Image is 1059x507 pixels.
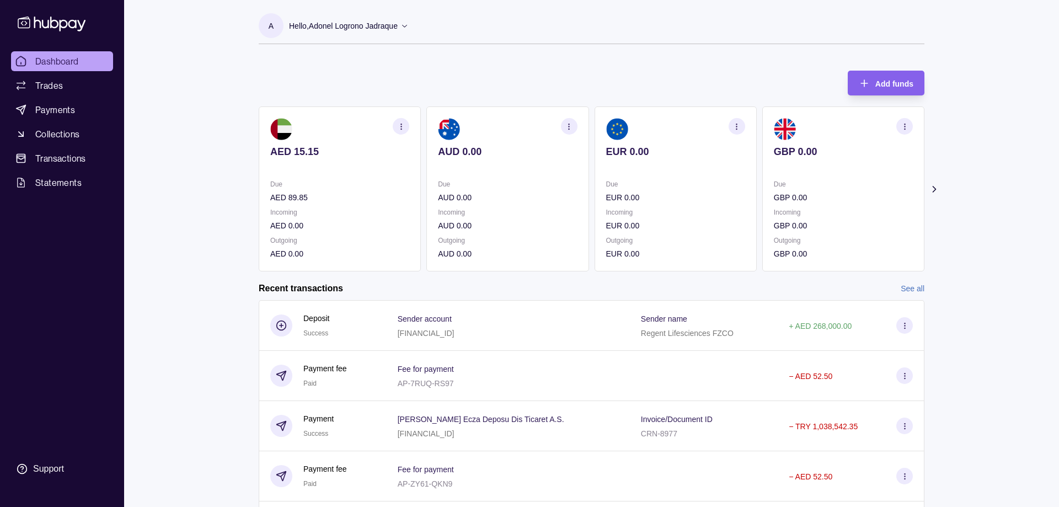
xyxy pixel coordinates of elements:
span: Add funds [875,79,913,88]
p: AED 0.00 [270,248,409,260]
span: Success [303,329,328,337]
span: Transactions [35,152,86,165]
p: Invoice/Document ID [641,415,713,424]
span: Dashboard [35,55,79,68]
p: [PERSON_NAME] Ecza Deposu Dis Ticaret A.S. [398,415,564,424]
p: AED 15.15 [270,146,409,158]
p: AUD 0.00 [438,191,577,204]
span: Payments [35,103,75,116]
p: Outgoing [606,234,745,247]
p: EUR 0.00 [606,191,745,204]
p: − AED 52.50 [789,372,832,381]
p: EUR 0.00 [606,146,745,158]
p: Incoming [774,206,913,218]
p: GBP 0.00 [774,191,913,204]
span: Collections [35,127,79,141]
p: GBP 0.00 [774,220,913,232]
h2: Recent transactions [259,282,343,295]
p: AUD 0.00 [438,146,577,158]
p: A [269,20,274,32]
p: Payment fee [303,463,347,475]
p: Outgoing [774,234,913,247]
p: Sender account [398,314,452,323]
div: Support [33,463,64,475]
p: AUD 0.00 [438,220,577,232]
p: [FINANCIAL_ID] [398,329,454,338]
img: gb [774,118,796,140]
span: Paid [303,480,317,488]
a: Payments [11,100,113,120]
a: Dashboard [11,51,113,71]
p: AP-7RUQ-RS97 [398,379,454,388]
p: EUR 0.00 [606,220,745,232]
p: Incoming [270,206,409,218]
a: Support [11,457,113,481]
p: Due [606,178,745,190]
p: AP-ZY61-QKN9 [398,479,453,488]
a: Trades [11,76,113,95]
a: See all [901,282,924,295]
p: Fee for payment [398,465,454,474]
p: Hello, Adonel Logrono Jadraque [289,20,398,32]
a: Transactions [11,148,113,168]
p: Payment [303,413,334,425]
p: Deposit [303,312,329,324]
span: Statements [35,176,82,189]
button: Add funds [848,71,924,95]
p: Outgoing [270,234,409,247]
p: EUR 0.00 [606,248,745,260]
span: Paid [303,380,317,387]
p: AED 89.85 [270,191,409,204]
img: ae [270,118,292,140]
p: + AED 268,000.00 [789,322,852,330]
p: AED 0.00 [270,220,409,232]
p: Incoming [606,206,745,218]
p: GBP 0.00 [774,248,913,260]
a: Collections [11,124,113,144]
p: [FINANCIAL_ID] [398,429,454,438]
p: Regent Lifesciences FZCO [641,329,734,338]
p: − TRY 1,038,542.35 [789,422,858,431]
p: Due [774,178,913,190]
p: AUD 0.00 [438,248,577,260]
img: au [438,118,460,140]
p: Incoming [438,206,577,218]
p: CRN-8977 [641,429,677,438]
a: Statements [11,173,113,193]
p: Due [438,178,577,190]
p: Fee for payment [398,365,454,373]
span: Success [303,430,328,437]
p: − AED 52.50 [789,472,832,481]
p: Outgoing [438,234,577,247]
p: Sender name [641,314,687,323]
span: Trades [35,79,63,92]
p: GBP 0.00 [774,146,913,158]
p: Payment fee [303,362,347,375]
p: Due [270,178,409,190]
img: eu [606,118,628,140]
